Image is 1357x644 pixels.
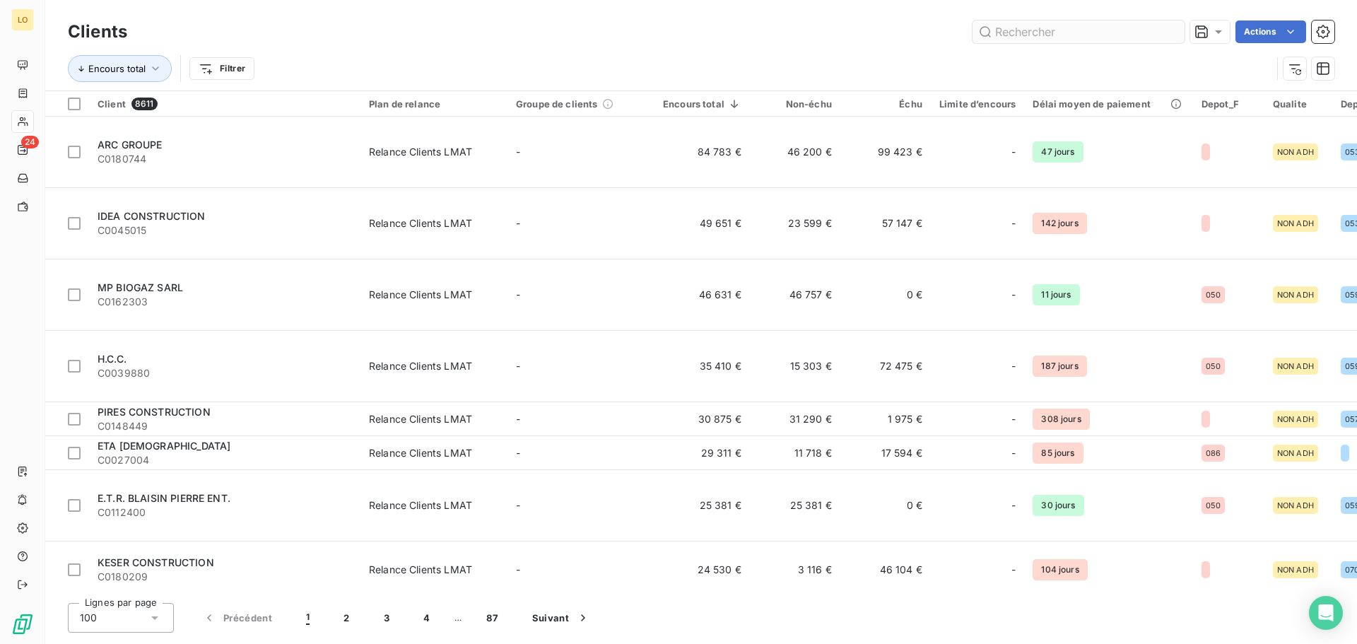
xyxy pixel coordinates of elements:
[447,607,469,629] span: …
[840,541,931,599] td: 46 104 €
[654,188,750,259] td: 49 651 €
[654,470,750,541] td: 25 381 €
[750,436,840,470] td: 11 718 €
[369,359,472,373] div: Relance Clients LMAT
[98,139,163,151] span: ARC GROUPE
[840,470,931,541] td: 0 €
[1277,501,1314,510] span: NON ADH
[840,436,931,470] td: 17 594 €
[840,188,931,259] td: 57 147 €
[654,117,750,188] td: 84 783 €
[1033,284,1079,305] span: 11 jours
[1273,98,1324,110] div: Qualite
[1277,291,1314,299] span: NON ADH
[663,98,741,110] div: Encours total
[80,611,97,625] span: 100
[98,210,206,222] span: IDEA CONSTRUCTION
[1011,145,1016,159] span: -
[1309,596,1343,630] div: Open Intercom Messenger
[98,492,230,504] span: E.T.R. BLAISIN PIERRE ENT.
[516,146,520,158] span: -
[1011,498,1016,513] span: -
[98,223,352,238] span: C0045015
[369,412,472,426] div: Relance Clients LMAT
[98,505,352,520] span: C0112400
[98,152,352,166] span: C0180744
[849,98,922,110] div: Échu
[758,98,832,110] div: Non-échu
[1277,362,1314,370] span: NON ADH
[750,188,840,259] td: 23 599 €
[98,98,126,110] span: Client
[750,470,840,541] td: 25 381 €
[939,98,1016,110] div: Limite d’encours
[1011,359,1016,373] span: -
[98,440,230,452] span: ETA [DEMOGRAPHIC_DATA]
[1206,449,1221,457] span: 086
[515,603,607,633] button: Suivant
[750,402,840,436] td: 31 290 €
[406,603,447,633] button: 4
[516,98,598,110] span: Groupe de clients
[1206,501,1221,510] span: 050
[1011,563,1016,577] span: -
[1277,415,1314,423] span: NON ADH
[1033,356,1086,377] span: 187 jours
[654,541,750,599] td: 24 530 €
[98,353,127,365] span: H.C.C.
[21,136,39,148] span: 24
[1235,21,1306,43] button: Actions
[98,406,211,418] span: PIRES CONSTRUCTION
[1206,362,1221,370] span: 050
[98,295,352,309] span: C0162303
[516,217,520,229] span: -
[654,436,750,470] td: 29 311 €
[516,413,520,425] span: -
[369,498,472,513] div: Relance Clients LMAT
[1033,213,1086,234] span: 142 jours
[369,288,472,302] div: Relance Clients LMAT
[1033,409,1089,430] span: 308 jours
[840,331,931,402] td: 72 475 €
[189,57,254,80] button: Filtrer
[131,98,158,110] span: 8611
[516,360,520,372] span: -
[1206,291,1221,299] span: 050
[98,281,183,293] span: MP BIOGAZ SARL
[1033,559,1087,580] span: 104 jours
[750,331,840,402] td: 15 303 €
[369,216,472,230] div: Relance Clients LMAT
[750,117,840,188] td: 46 200 €
[654,259,750,331] td: 46 631 €
[98,419,352,433] span: C0148449
[1202,98,1256,110] div: Depot_F
[306,611,310,625] span: 1
[469,603,515,633] button: 87
[1033,495,1083,516] span: 30 jours
[68,55,172,82] button: Encours total
[1011,216,1016,230] span: -
[369,563,472,577] div: Relance Clients LMAT
[369,145,472,159] div: Relance Clients LMAT
[1033,141,1083,163] span: 47 jours
[1033,443,1083,464] span: 85 jours
[1277,449,1314,457] span: NON ADH
[1277,566,1314,574] span: NON ADH
[88,63,146,74] span: Encours total
[1277,219,1314,228] span: NON ADH
[516,447,520,459] span: -
[98,570,352,584] span: C0180209
[98,366,352,380] span: C0039880
[289,603,327,633] button: 1
[1277,148,1314,156] span: NON ADH
[1011,288,1016,302] span: -
[1011,446,1016,460] span: -
[369,98,499,110] div: Plan de relance
[11,613,34,636] img: Logo LeanPay
[750,541,840,599] td: 3 116 €
[973,21,1185,43] input: Rechercher
[840,402,931,436] td: 1 975 €
[98,556,214,568] span: KESER CONSTRUCTION
[1033,98,1184,110] div: Délai moyen de paiement
[11,8,34,31] div: LO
